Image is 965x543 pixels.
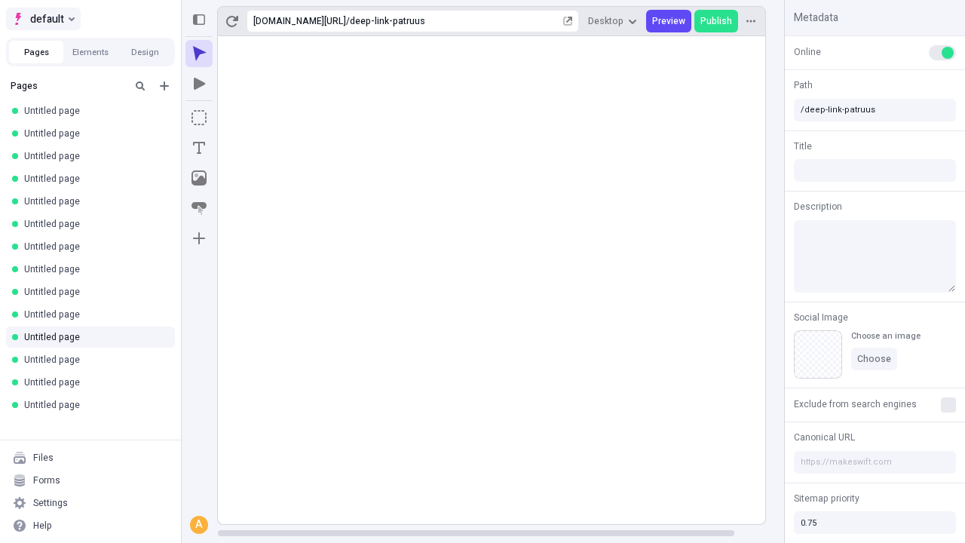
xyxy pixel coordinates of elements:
[794,492,859,505] span: Sitemap priority
[24,150,163,162] div: Untitled page
[185,195,213,222] button: Button
[30,10,64,28] span: default
[253,15,346,27] div: [URL][DOMAIN_NAME]
[694,10,738,32] button: Publish
[185,164,213,192] button: Image
[24,127,163,140] div: Untitled page
[24,241,163,253] div: Untitled page
[11,80,125,92] div: Pages
[185,134,213,161] button: Text
[794,451,956,474] input: https://makeswift.com
[346,15,350,27] div: /
[63,41,118,63] button: Elements
[794,140,812,153] span: Title
[794,78,813,92] span: Path
[33,497,68,509] div: Settings
[851,348,897,370] button: Choose
[700,15,732,27] span: Publish
[588,15,623,27] span: Desktop
[33,452,54,464] div: Files
[646,10,691,32] button: Preview
[24,286,163,298] div: Untitled page
[24,331,163,343] div: Untitled page
[24,263,163,275] div: Untitled page
[24,399,163,411] div: Untitled page
[24,173,163,185] div: Untitled page
[582,10,643,32] button: Desktop
[24,195,163,207] div: Untitled page
[185,104,213,131] button: Box
[24,105,163,117] div: Untitled page
[350,15,560,27] div: deep-link-patruus
[24,308,163,321] div: Untitled page
[155,77,173,95] button: Add new
[24,376,163,388] div: Untitled page
[652,15,685,27] span: Preview
[794,311,848,324] span: Social Image
[794,45,821,59] span: Online
[118,41,172,63] button: Design
[794,431,855,444] span: Canonical URL
[9,41,63,63] button: Pages
[33,520,52,532] div: Help
[24,218,163,230] div: Untitled page
[857,353,891,365] span: Choose
[33,474,60,486] div: Forms
[24,354,163,366] div: Untitled page
[6,8,81,30] button: Select site
[794,200,842,213] span: Description
[794,397,917,411] span: Exclude from search engines
[851,330,921,342] div: Choose an image
[191,517,207,532] div: A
